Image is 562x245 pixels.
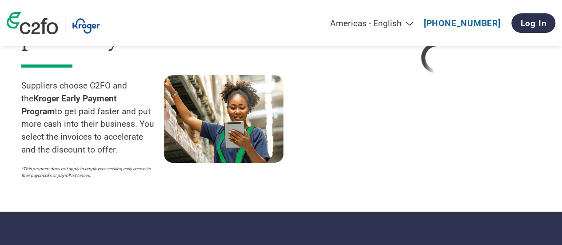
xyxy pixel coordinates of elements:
[511,13,555,33] a: Log In
[72,18,100,34] img: Kroger
[424,18,501,28] a: [PHONE_NUMBER]
[21,80,164,157] p: Suppliers choose C2FO and the to get paid faster and put more cash into their business. You selec...
[21,93,117,116] strong: Kroger Early Payment Program
[7,12,58,34] img: c2fo logo
[164,75,283,163] img: supply chain worker
[21,165,155,179] p: *This program does not apply to employees seeking early access to their paychecks or payroll adva...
